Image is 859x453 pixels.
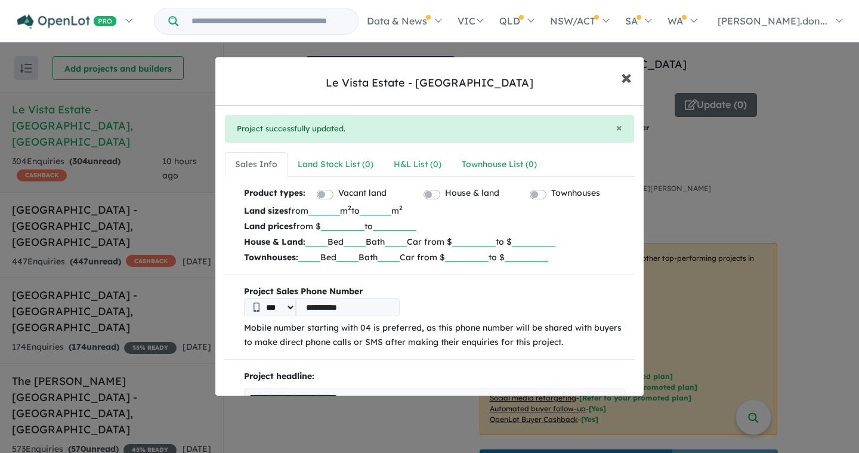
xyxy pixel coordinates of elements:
p: Bed Bath Car from $ to $ [244,234,625,249]
div: Sales Info [235,158,277,172]
label: Townhouses [551,186,600,201]
p: Project headline: [244,369,625,384]
p: Bed Bath Car from $ to $ [244,249,625,265]
span: × [616,121,622,134]
div: Land Stock List ( 0 ) [298,158,373,172]
span: [PERSON_NAME].don... [718,15,827,27]
p: from $ to [244,218,625,234]
span: × [621,64,632,90]
p: Mobile number starting with 04 is preferred, as this phone number will be shared with buyers to m... [244,321,625,350]
b: Townhouses: [244,252,298,263]
sup: 2 [399,204,403,212]
b: Land sizes [244,205,288,216]
div: Townhouse List ( 0 ) [462,158,537,172]
input: Try estate name, suburb, builder or developer [181,8,356,34]
label: House & land [445,186,499,201]
label: Vacant land [338,186,387,201]
p: from m to m [244,203,625,218]
b: House & Land: [244,236,305,247]
img: Phone icon [254,303,259,312]
b: Land prices [244,221,293,232]
div: H&L List ( 0 ) [394,158,441,172]
sup: 2 [348,204,351,212]
img: Openlot PRO Logo White [17,14,117,29]
b: Product types: [244,186,305,202]
div: Le Vista Estate - [GEOGRAPHIC_DATA] [326,75,533,91]
b: Project Sales Phone Number [244,285,625,299]
button: Close [616,122,622,133]
div: Project successfully updated. [225,115,634,143]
